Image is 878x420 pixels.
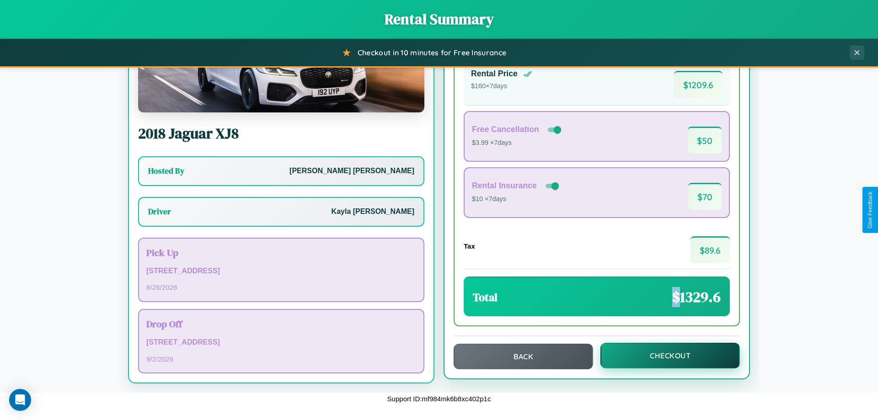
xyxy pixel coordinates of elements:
[674,71,723,98] span: $ 1209.6
[464,242,475,250] h4: Tax
[9,9,869,29] h1: Rental Summary
[138,123,424,144] h2: 2018 Jaguar XJ8
[472,181,537,191] h4: Rental Insurance
[691,236,730,263] span: $ 89.6
[358,48,506,57] span: Checkout in 10 minutes for Free Insurance
[688,183,722,210] span: $ 70
[471,69,518,79] h4: Rental Price
[672,287,721,307] span: $ 1329.6
[148,165,184,176] h3: Hosted By
[472,125,539,134] h4: Free Cancellation
[146,336,416,349] p: [STREET_ADDRESS]
[472,137,563,149] p: $3.99 × 7 days
[688,127,722,154] span: $ 50
[471,80,532,92] p: $ 160 × 7 days
[146,246,416,259] h3: Pick Up
[600,343,740,368] button: Checkout
[867,191,873,229] div: Give Feedback
[146,265,416,278] p: [STREET_ADDRESS]
[146,317,416,330] h3: Drop Off
[387,393,491,405] p: Support ID: mf984mk6b8xc402p1c
[146,281,416,293] p: 8 / 26 / 2026
[289,165,414,178] p: [PERSON_NAME] [PERSON_NAME]
[454,344,593,369] button: Back
[332,205,414,218] p: Kayla [PERSON_NAME]
[9,389,31,411] div: Open Intercom Messenger
[146,353,416,365] p: 9 / 2 / 2026
[148,206,171,217] h3: Driver
[472,193,561,205] p: $10 × 7 days
[473,290,498,305] h3: Total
